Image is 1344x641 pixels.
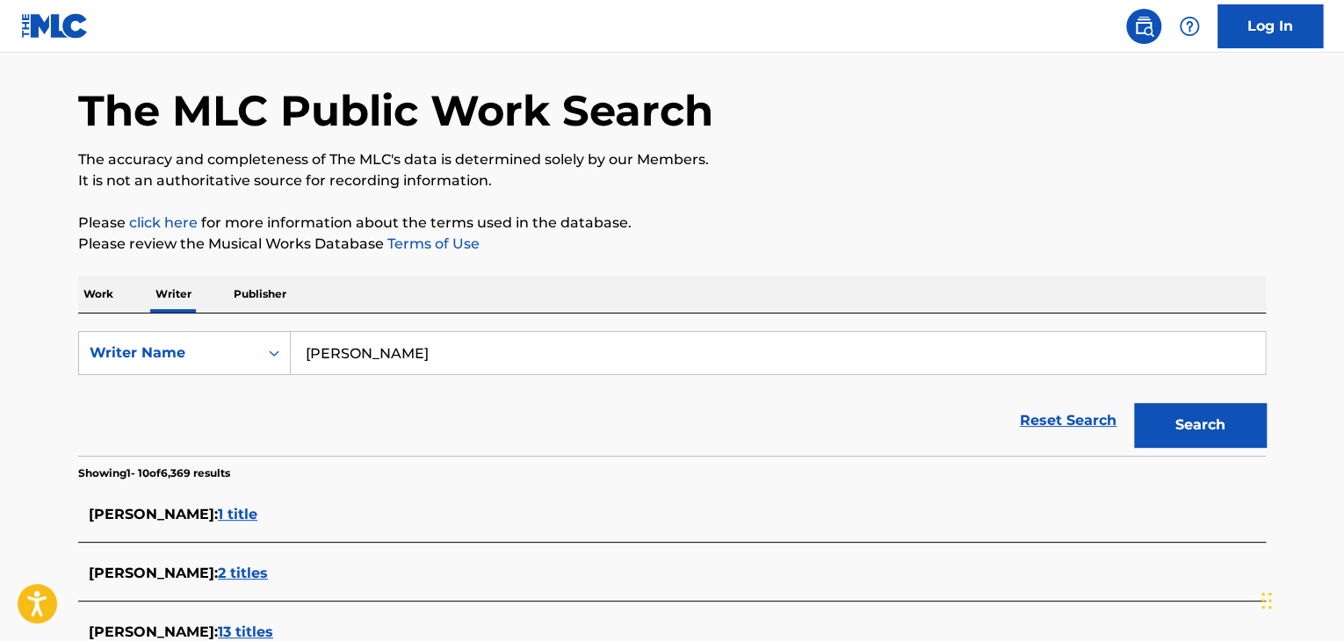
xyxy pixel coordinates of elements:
p: It is not an authoritative source for recording information. [78,170,1266,191]
a: Reset Search [1011,401,1125,440]
p: The accuracy and completeness of The MLC's data is determined solely by our Members. [78,149,1266,170]
form: Search Form [78,331,1266,456]
p: Please review the Musical Works Database [78,234,1266,255]
p: Showing 1 - 10 of 6,369 results [78,465,230,481]
span: 2 titles [218,565,268,581]
a: Public Search [1126,9,1161,44]
button: Search [1134,403,1266,447]
a: Log In [1218,4,1323,48]
p: Work [78,276,119,313]
p: Publisher [228,276,292,313]
div: Drag [1261,574,1272,627]
a: Terms of Use [384,235,480,252]
span: [PERSON_NAME] : [89,565,218,581]
p: Please for more information about the terms used in the database. [78,212,1266,234]
span: [PERSON_NAME] : [89,623,218,640]
img: MLC Logo [21,13,89,39]
a: click here [129,214,198,231]
img: search [1133,16,1154,37]
h1: The MLC Public Work Search [78,84,713,137]
div: Writer Name [90,342,248,364]
span: 1 title [218,506,257,522]
img: help [1179,16,1200,37]
iframe: Chat Widget [1256,557,1344,641]
span: [PERSON_NAME] : [89,506,218,522]
span: 13 titles [218,623,273,640]
div: Help [1172,9,1207,44]
p: Writer [150,276,197,313]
